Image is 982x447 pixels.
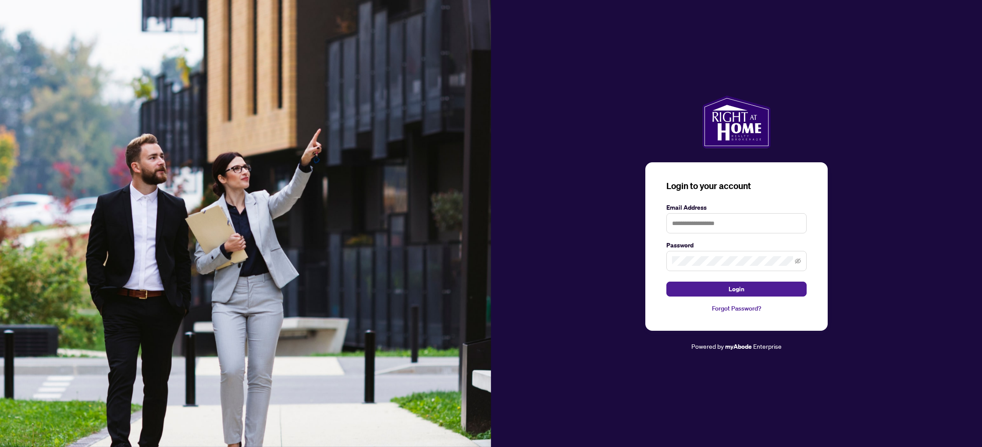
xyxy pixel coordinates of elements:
[729,282,744,296] span: Login
[691,342,724,350] span: Powered by
[666,203,807,212] label: Email Address
[666,240,807,250] label: Password
[666,180,807,192] h3: Login to your account
[702,96,770,148] img: ma-logo
[795,258,801,264] span: eye-invisible
[753,342,782,350] span: Enterprise
[666,282,807,297] button: Login
[725,342,752,351] a: myAbode
[666,304,807,313] a: Forgot Password?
